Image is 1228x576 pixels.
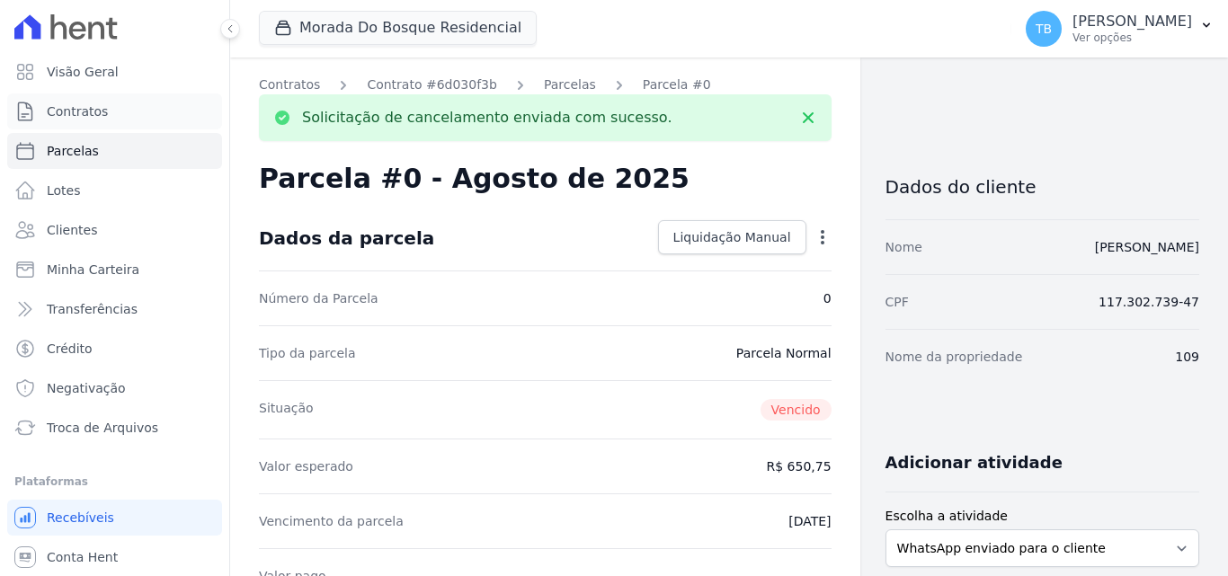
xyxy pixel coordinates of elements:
dt: Nome [885,238,922,256]
a: Visão Geral [7,54,222,90]
dt: Vencimento da parcela [259,512,404,530]
span: Minha Carteira [47,261,139,279]
dt: Situação [259,399,314,421]
dt: Número da Parcela [259,289,378,307]
a: Negativação [7,370,222,406]
button: TB [PERSON_NAME] Ver opções [1011,4,1228,54]
a: Troca de Arquivos [7,410,222,446]
dt: Tipo da parcela [259,344,356,362]
span: Crédito [47,340,93,358]
dt: Nome da propriedade [885,348,1023,366]
nav: Breadcrumb [259,75,832,94]
h3: Dados do cliente [885,176,1199,198]
dd: 0 [823,289,832,307]
h3: Adicionar atividade [885,452,1063,474]
span: Visão Geral [47,63,119,81]
span: Troca de Arquivos [47,419,158,437]
a: Recebíveis [7,500,222,536]
span: Negativação [47,379,126,397]
span: Conta Hent [47,548,118,566]
span: Recebíveis [47,509,114,527]
p: Ver opções [1072,31,1192,45]
a: [PERSON_NAME] [1095,240,1199,254]
span: Vencido [761,399,832,421]
a: Contrato #6d030f3b [367,75,497,94]
span: Clientes [47,221,97,239]
span: Liquidação Manual [673,228,791,246]
dd: 109 [1175,348,1199,366]
span: Lotes [47,182,81,199]
a: Clientes [7,212,222,248]
a: Transferências [7,291,222,327]
dd: 117.302.739-47 [1099,293,1199,311]
span: Parcelas [47,142,99,160]
dd: R$ 650,75 [767,457,832,475]
a: Parcela #0 [643,75,711,94]
span: Contratos [47,102,108,120]
a: Contratos [259,75,320,94]
a: Contratos [7,93,222,129]
a: Liquidação Manual [658,220,806,254]
button: Morada Do Bosque Residencial [259,11,537,45]
div: Plataformas [14,471,215,492]
label: Escolha a atividade [885,507,1199,526]
a: Conta Hent [7,539,222,575]
dd: Parcela Normal [736,344,832,362]
h2: Parcela #0 - Agosto de 2025 [259,163,690,195]
dt: Valor esperado [259,457,353,475]
a: Lotes [7,173,222,208]
dt: CPF [885,293,909,311]
dd: [DATE] [788,512,831,530]
a: Crédito [7,331,222,367]
span: Transferências [47,300,138,318]
a: Parcelas [544,75,596,94]
p: Solicitação de cancelamento enviada com sucesso. [302,109,672,127]
a: Minha Carteira [7,252,222,288]
a: Parcelas [7,133,222,169]
div: Dados da parcela [259,227,434,249]
span: TB [1036,22,1052,35]
p: [PERSON_NAME] [1072,13,1192,31]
